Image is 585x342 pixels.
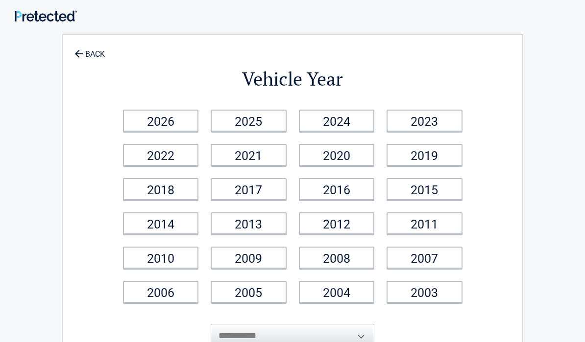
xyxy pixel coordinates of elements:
[123,144,199,166] a: 2022
[299,178,375,200] a: 2016
[123,281,199,303] a: 2006
[211,110,287,132] a: 2025
[123,212,199,234] a: 2014
[387,178,463,200] a: 2015
[117,67,468,91] h2: Vehicle Year
[299,247,375,269] a: 2008
[299,281,375,303] a: 2004
[387,212,463,234] a: 2011
[123,247,199,269] a: 2010
[299,212,375,234] a: 2012
[211,212,287,234] a: 2013
[211,178,287,200] a: 2017
[123,178,199,200] a: 2018
[299,144,375,166] a: 2020
[299,110,375,132] a: 2024
[387,247,463,269] a: 2007
[211,281,287,303] a: 2005
[73,41,107,58] a: BACK
[211,144,287,166] a: 2021
[387,281,463,303] a: 2003
[211,247,287,269] a: 2009
[15,10,77,22] img: Main Logo
[123,110,199,132] a: 2026
[387,110,463,132] a: 2023
[387,144,463,166] a: 2019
